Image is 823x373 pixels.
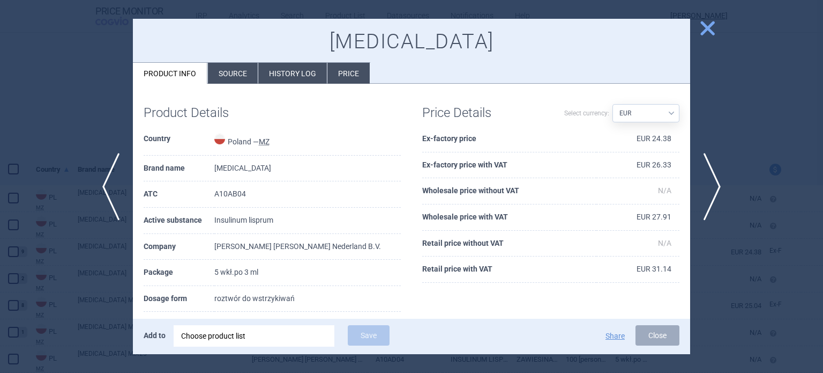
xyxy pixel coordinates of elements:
td: [MEDICAL_DATA] [214,156,401,182]
button: Save [348,325,390,346]
span: N/A [658,186,671,195]
td: Poland — [214,126,401,156]
li: Source [208,63,258,84]
h1: [MEDICAL_DATA] [144,30,679,54]
div: Choose product list [181,325,327,347]
th: Ex-factory price [422,126,596,152]
th: Retail price with VAT [422,257,596,283]
th: Dosage strength [144,312,214,338]
th: Dosage form [144,286,214,312]
td: A10AB04 [214,181,401,208]
button: Share [605,332,625,340]
h1: Price Details [422,105,551,121]
td: EUR 26.33 [596,152,679,179]
td: 5 wkł.po 3 ml [214,260,401,286]
th: Ex-factory price with VAT [422,152,596,179]
th: Wholesale price without VAT [422,178,596,204]
li: History log [258,63,327,84]
td: EUR 24.38 [596,126,679,152]
td: Insulinum lisprum [214,208,401,234]
th: Brand name [144,156,214,182]
label: Select currency: [564,104,609,122]
th: Company [144,234,214,260]
img: Poland [214,134,225,144]
h1: Product Details [144,105,272,121]
li: Product info [133,63,207,84]
th: Country [144,126,214,156]
th: Wholesale price with VAT [422,204,596,231]
th: Retail price without VAT [422,231,596,257]
td: 100 [PERSON_NAME]/ml [214,312,401,338]
p: Add to [144,325,166,346]
th: Package [144,260,214,286]
td: [PERSON_NAME] [PERSON_NAME] Nederland B.V. [214,234,401,260]
td: roztwór do wstrzykiwań [214,286,401,312]
th: ATC [144,181,214,208]
th: Active substance [144,208,214,234]
li: Price [327,63,370,84]
td: EUR 31.14 [596,257,679,283]
span: N/A [658,239,671,247]
abbr: MZ — List of reimbursed medicinal products published by the Ministry of Health, Poland. [259,137,270,146]
div: Choose product list [174,325,334,347]
button: Close [635,325,679,346]
td: EUR 27.91 [596,204,679,231]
